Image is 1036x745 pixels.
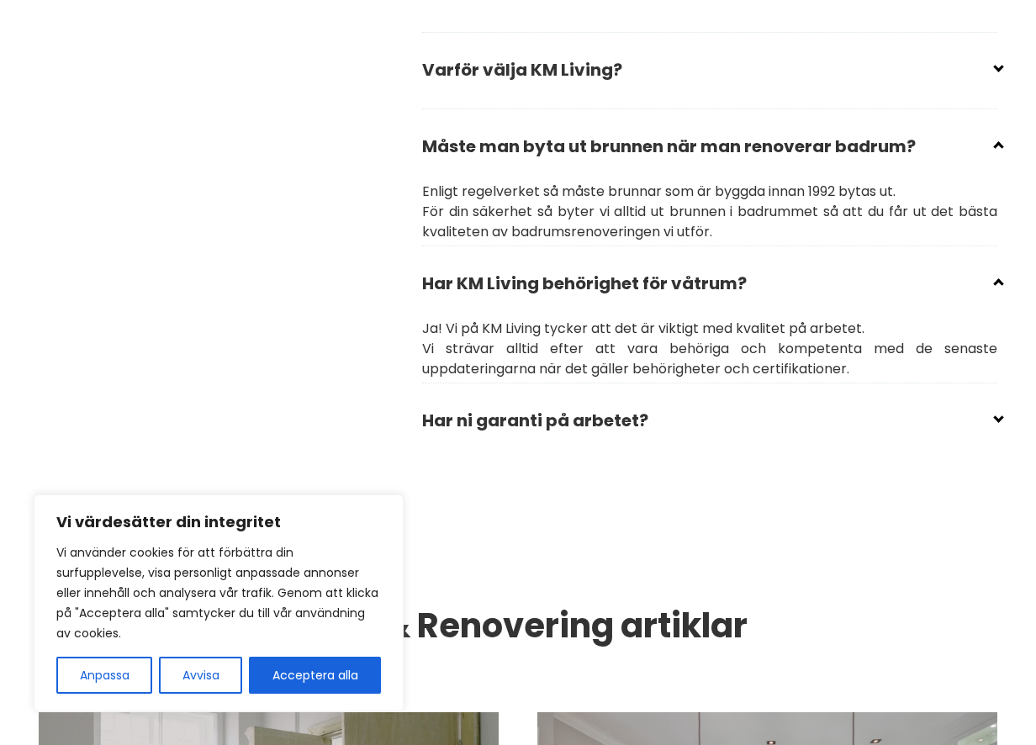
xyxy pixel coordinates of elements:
[56,657,152,694] button: Anpassa
[159,657,242,694] button: Avvisa
[422,48,997,105] h2: Varför välja KM Living?
[422,124,997,182] h2: Måste man byta ut brunnen när man renoverar badrum?
[56,512,381,532] p: Vi värdesätter din integritet
[422,202,997,242] p: För din säkerhet så byter vi alltid ut brunnen i badrummet så att du får ut det bästa kvaliteten ...
[422,262,997,319] h2: Har KM Living behörighet för våtrum?
[422,182,997,202] p: Enligt regelverket så måste brunnar som är byggda innan 1992 bytas ut.
[422,399,997,456] h2: Har ni garanti på arbetet?
[422,339,997,379] p: Vi strävar alltid efter att vara behöriga och kompetenta med de senaste uppdateringarna när det g...
[249,657,381,694] button: Acceptera alla
[56,542,381,643] p: Vi använder cookies för att förbättra din surfupplevelse, visa personligt anpassade annonser elle...
[422,319,997,339] p: Ja! Vi på KM Living tycker att det är viktigt med kvalitet på arbetet.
